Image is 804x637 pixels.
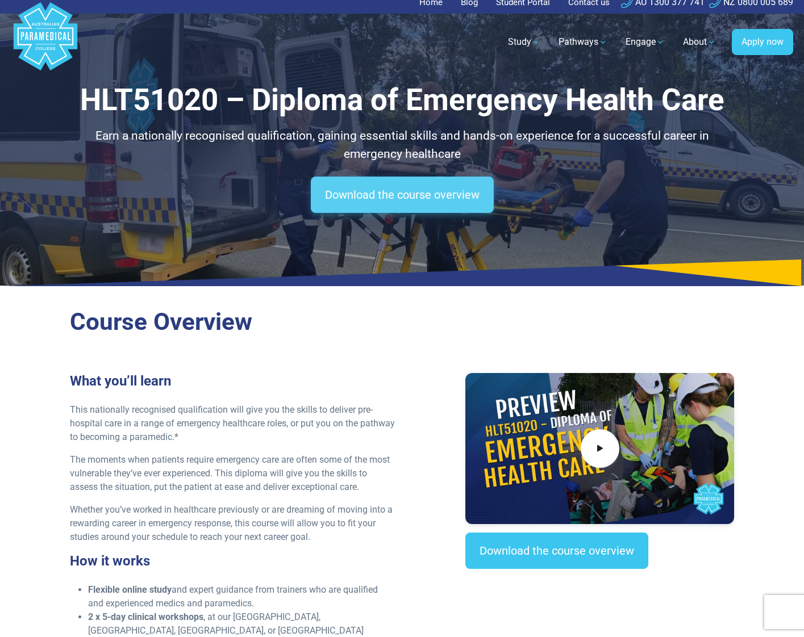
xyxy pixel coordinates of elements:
p: The moments when patients require emergency care are often some of the most vulnerable they’ve ev... [70,453,395,494]
p: This nationally recognised qualification will give you the skills to deliver pre-hospital care in... [70,403,395,444]
a: Engage [619,26,672,58]
a: Study [501,26,547,58]
a: Download the course overview [311,177,494,213]
h1: HLT51020 – Diploma of Emergency Health Care [70,82,735,118]
a: About [676,26,723,58]
a: Pathways [552,26,614,58]
h3: How it works [70,553,395,569]
p: Whether you’ve worked in healthcare previously or are dreaming of moving into a rewarding career ... [70,503,395,544]
a: Download the course overview [465,533,648,569]
a: Apply now [732,29,793,55]
h2: Course Overview [70,308,735,337]
a: Australian Paramedical College [11,14,80,71]
p: Earn a nationally recognised qualification, gaining essential skills and hands-on experience for ... [70,127,735,163]
li: and expert guidance from trainers who are qualified and experienced medics and paramedics. [88,583,395,610]
h3: What you’ll learn [70,373,395,389]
